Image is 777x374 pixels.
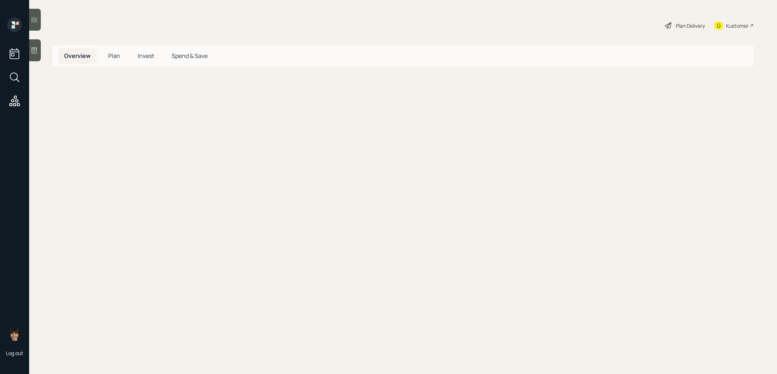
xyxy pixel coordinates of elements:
[726,22,749,30] div: Kustomer
[676,22,705,30] div: Plan Delivery
[7,326,22,341] img: treva-nostdahl-headshot.png
[6,350,23,357] div: Log out
[108,52,120,60] span: Plan
[138,52,154,60] span: Invest
[172,52,208,60] span: Spend & Save
[64,52,91,60] span: Overview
